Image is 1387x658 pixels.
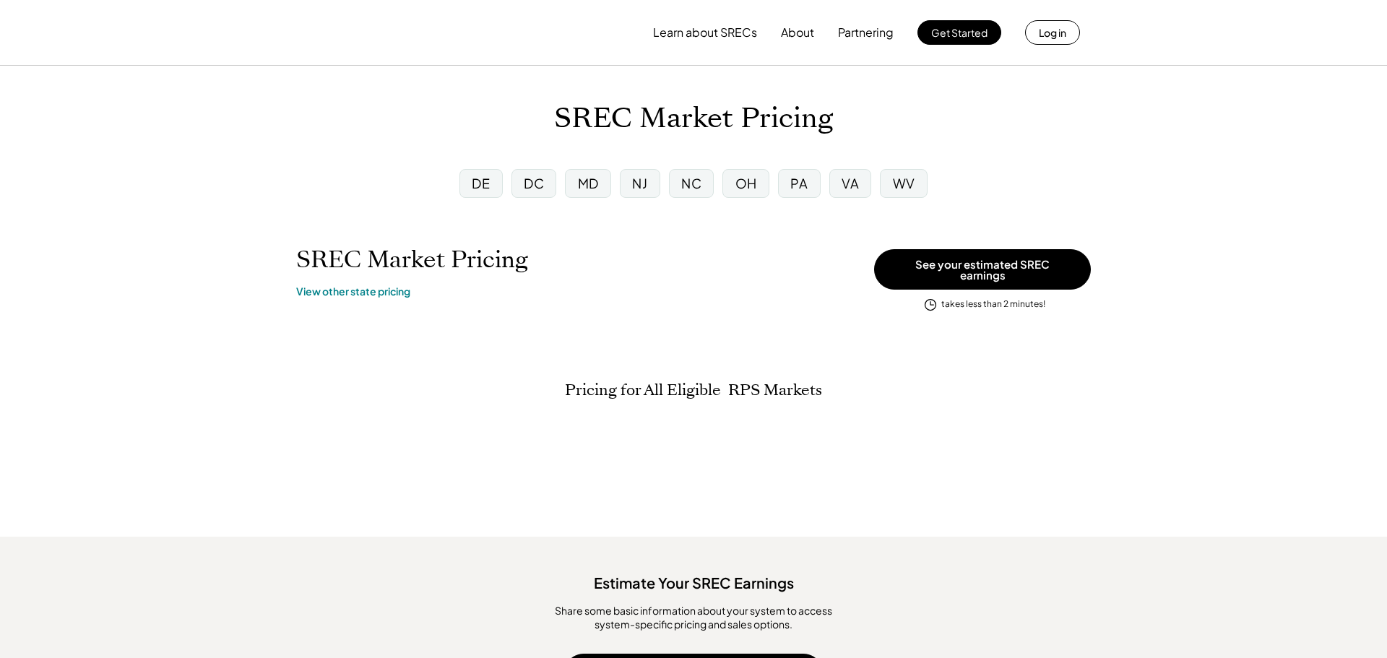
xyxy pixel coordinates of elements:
button: Log in [1025,20,1080,45]
div: NC [681,174,701,192]
div: OH [735,174,757,192]
button: About [781,18,814,47]
a: View other state pricing [296,285,410,299]
div: VA [842,174,859,192]
div: PA [790,174,808,192]
div: takes less than 2 minutes! [941,298,1045,311]
div: DC [524,174,544,192]
div: NJ [632,174,647,192]
h2: Pricing for All Eligible RPS Markets [565,381,822,399]
img: yH5BAEAAAAALAAAAAABAAEAAAIBRAA7 [307,8,427,57]
div: Estimate Your SREC Earnings [14,566,1373,593]
button: Get Started [917,20,1001,45]
button: Learn about SRECs [653,18,757,47]
div: MD [578,174,599,192]
button: Partnering [838,18,894,47]
h1: SREC Market Pricing [554,102,833,136]
h1: SREC Market Pricing [296,246,528,274]
button: See your estimated SREC earnings [874,249,1091,290]
div: ​Share some basic information about your system to access system-specific pricing and sales options. [535,604,852,632]
div: WV [893,174,915,192]
div: DE [472,174,490,192]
